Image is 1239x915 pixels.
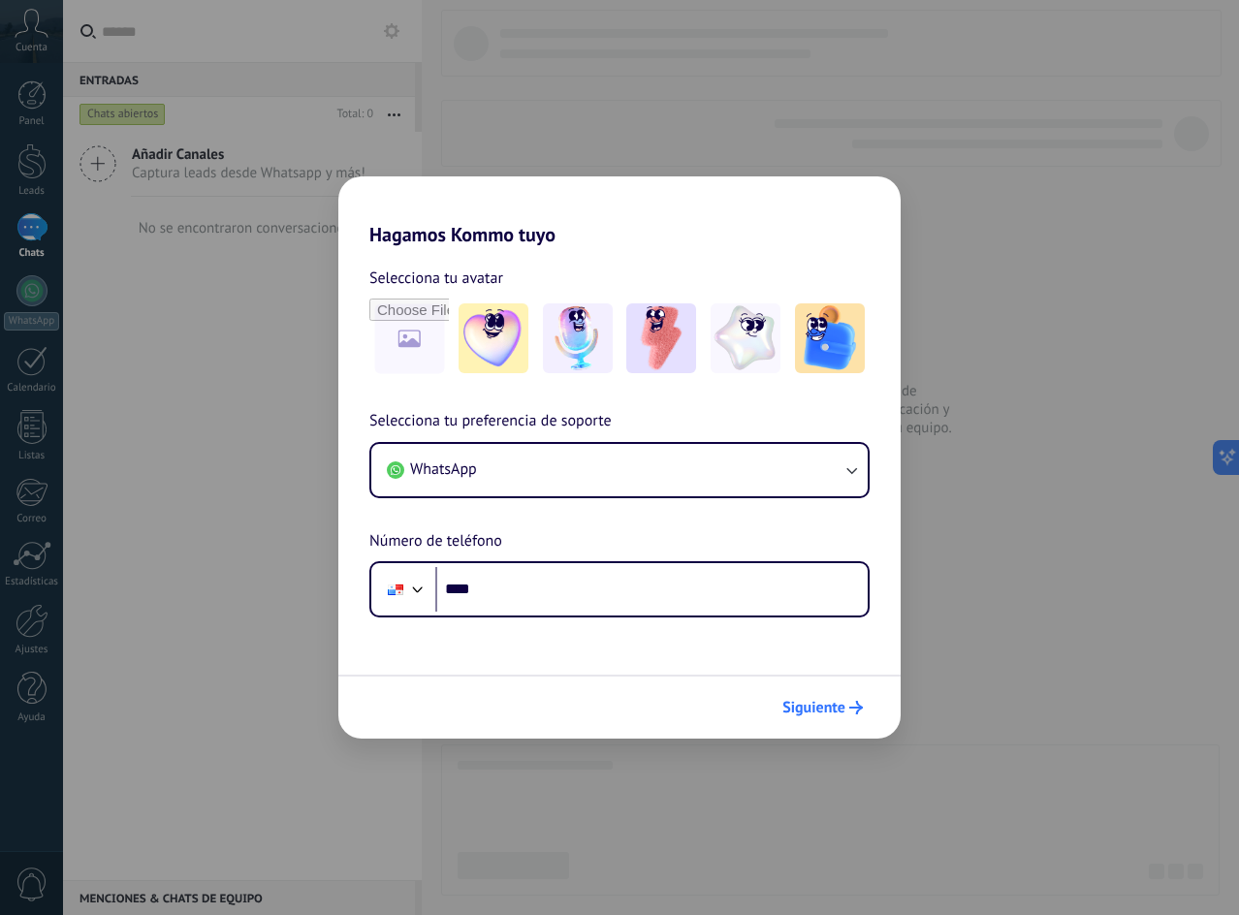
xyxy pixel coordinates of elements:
[782,701,845,714] span: Siguiente
[626,303,696,373] img: -3.jpeg
[543,303,613,373] img: -2.jpeg
[369,529,502,554] span: Número de teléfono
[711,303,780,373] img: -4.jpeg
[795,303,865,373] img: -5.jpeg
[377,569,414,610] div: Panama: + 507
[369,266,503,291] span: Selecciona tu avatar
[410,459,477,479] span: WhatsApp
[371,444,868,496] button: WhatsApp
[774,691,872,724] button: Siguiente
[338,176,901,246] h2: Hagamos Kommo tuyo
[459,303,528,373] img: -1.jpeg
[369,409,612,434] span: Selecciona tu preferencia de soporte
